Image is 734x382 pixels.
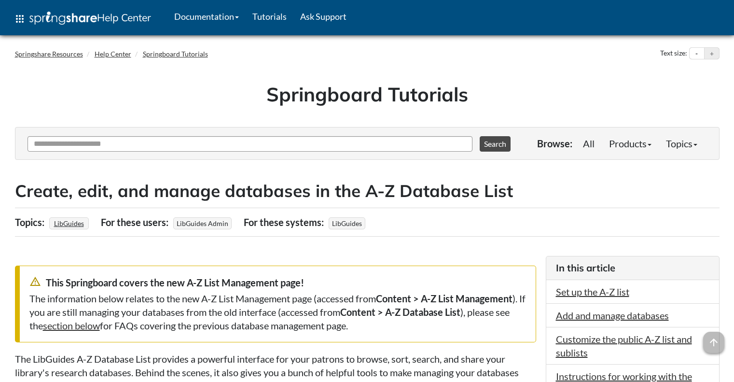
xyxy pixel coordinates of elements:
[246,4,293,28] a: Tutorials
[244,213,326,231] div: For these systems:
[556,286,629,297] a: Set up the A-Z list
[143,50,208,58] a: Springboard Tutorials
[556,333,692,358] a: Customize the public A-Z list and sublists
[329,217,365,229] span: LibGuides
[658,47,689,60] div: Text size:
[15,50,83,58] a: Springshare Resources
[7,4,158,33] a: apps Help Center
[576,134,602,153] a: All
[22,81,712,108] h1: Springboard Tutorials
[537,137,572,150] p: Browse:
[15,213,47,231] div: Topics:
[95,50,131,58] a: Help Center
[690,48,704,59] button: Decrease text size
[556,310,669,321] a: Add and manage databases
[659,134,705,153] a: Topics
[29,12,97,25] img: Springshare
[29,276,41,287] span: warning_amber
[14,13,26,25] span: apps
[29,276,526,289] div: This Springboard covers the new A-Z List Management page!
[293,4,353,28] a: Ask Support
[480,136,511,152] button: Search
[602,134,659,153] a: Products
[705,48,719,59] button: Increase text size
[15,179,720,203] h2: Create, edit, and manage databases in the A-Z Database List
[703,333,724,344] a: arrow_upward
[101,213,171,231] div: For these users:
[340,306,460,318] strong: Content > A-Z Database List
[43,320,100,331] a: section below
[173,217,232,229] span: LibGuides Admin
[29,292,526,332] div: The information below relates to the new A-Z List Management page (accessed from ). If you are st...
[167,4,246,28] a: Documentation
[376,293,512,304] strong: Content > A-Z List Management
[97,11,151,24] span: Help Center
[703,332,724,353] span: arrow_upward
[53,216,85,230] a: LibGuides
[556,261,709,275] h3: In this article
